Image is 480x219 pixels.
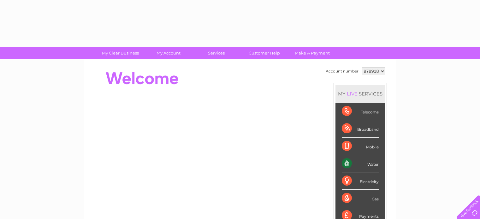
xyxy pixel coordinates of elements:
[335,85,385,103] div: MY SERVICES
[342,103,379,120] div: Telecoms
[342,190,379,207] div: Gas
[342,172,379,190] div: Electricity
[286,47,338,59] a: Make A Payment
[346,91,359,97] div: LIVE
[342,138,379,155] div: Mobile
[342,120,379,137] div: Broadband
[342,155,379,172] div: Water
[190,47,242,59] a: Services
[94,47,146,59] a: My Clear Business
[324,66,360,77] td: Account number
[238,47,290,59] a: Customer Help
[142,47,194,59] a: My Account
